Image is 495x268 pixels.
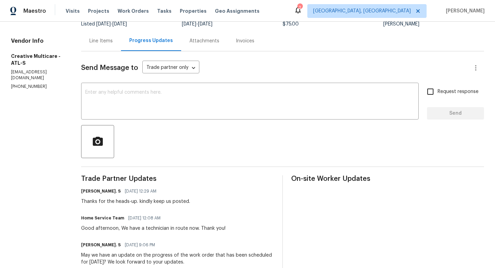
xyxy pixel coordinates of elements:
[189,38,219,44] div: Attachments
[313,8,411,14] span: [GEOGRAPHIC_DATA], [GEOGRAPHIC_DATA]
[88,8,109,14] span: Projects
[81,252,274,266] div: May we have an update on the progress of the work order that has been scheduled for [DATE]? We lo...
[128,215,161,221] span: [DATE] 12:08 AM
[383,22,484,27] div: [PERSON_NAME]
[198,22,212,27] span: [DATE]
[182,22,196,27] span: [DATE]
[297,4,302,11] div: 2
[11,53,65,66] h5: Creative Multicare - ATL-S
[118,8,149,14] span: Work Orders
[291,175,484,182] span: On-site Worker Updates
[96,22,127,27] span: -
[215,8,260,14] span: Geo Assignments
[81,241,121,248] h6: [PERSON_NAME]. S
[182,22,212,27] span: -
[66,8,80,14] span: Visits
[81,215,124,221] h6: Home Service Team
[96,22,111,27] span: [DATE]
[283,22,299,27] span: $75.00
[180,8,207,14] span: Properties
[81,188,121,195] h6: [PERSON_NAME]. S
[81,22,127,27] span: Listed
[81,225,225,232] div: Good afternoon, We have a technician in route now. Thank you!
[23,8,46,14] span: Maestro
[125,188,156,195] span: [DATE] 12:29 AM
[443,8,485,14] span: [PERSON_NAME]
[89,38,113,44] div: Line Items
[81,64,138,71] span: Send Message to
[142,62,199,74] div: Trade partner only
[11,84,65,90] p: [PHONE_NUMBER]
[438,88,478,95] span: Request response
[125,241,155,248] span: [DATE] 9:06 PM
[129,37,173,44] div: Progress Updates
[81,198,190,205] div: Thanks for the heads-up. kindly keep us posted.
[11,69,65,81] p: [EMAIL_ADDRESS][DOMAIN_NAME]
[81,175,274,182] span: Trade Partner Updates
[112,22,127,27] span: [DATE]
[157,9,172,13] span: Tasks
[236,38,254,44] div: Invoices
[11,38,65,44] h4: Vendor Info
